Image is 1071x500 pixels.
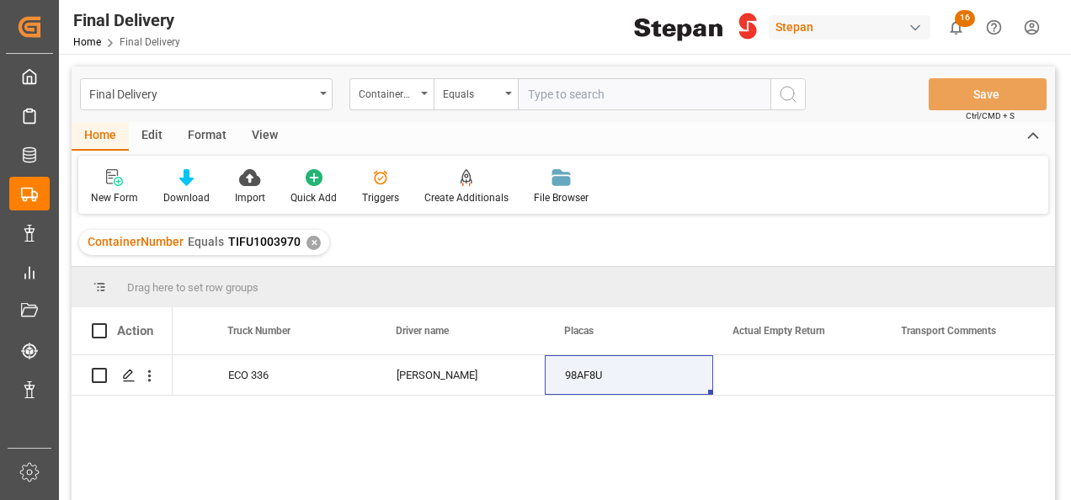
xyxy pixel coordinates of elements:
div: View [239,122,290,151]
div: Create Additionals [424,190,509,205]
button: search button [770,78,806,110]
button: show 16 new notifications [937,8,975,46]
span: TIFU1003970 [228,235,301,248]
span: Actual Empty Return [733,325,825,337]
a: Home [73,36,101,48]
button: Help Center [975,8,1013,46]
span: Equals [188,235,224,248]
span: Placas [564,325,594,337]
button: Save [929,78,1047,110]
span: Truck Number [227,325,290,337]
div: [PERSON_NAME] [376,355,545,395]
div: 98AF8U [545,355,713,395]
div: Final Delivery [89,82,314,104]
button: Stepan [769,11,937,43]
button: open menu [349,78,434,110]
div: Final Delivery [73,8,180,33]
div: Import [235,190,265,205]
div: Triggers [362,190,399,205]
div: File Browser [534,190,589,205]
div: Edit [129,122,175,151]
input: Type to search [518,78,770,110]
span: Transport Comments [901,325,996,337]
div: New Form [91,190,138,205]
button: open menu [434,78,518,110]
div: Home [72,122,129,151]
div: ECO 336 [208,355,376,395]
div: Download [163,190,210,205]
img: Stepan_Company_logo.svg.png_1713531530.png [634,13,757,42]
span: Ctrl/CMD + S [966,109,1015,122]
div: Press SPACE to select this row. [72,355,173,396]
button: open menu [80,78,333,110]
span: Drag here to set row groups [127,281,258,294]
div: Format [175,122,239,151]
div: ✕ [306,236,321,250]
div: Stepan [769,15,930,40]
span: ContainerNumber [88,235,184,248]
div: Quick Add [290,190,337,205]
div: Action [117,323,153,338]
span: 16 [955,10,975,27]
div: ContainerNumber [359,82,416,102]
div: Equals [443,82,500,102]
span: Driver name [396,325,449,337]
